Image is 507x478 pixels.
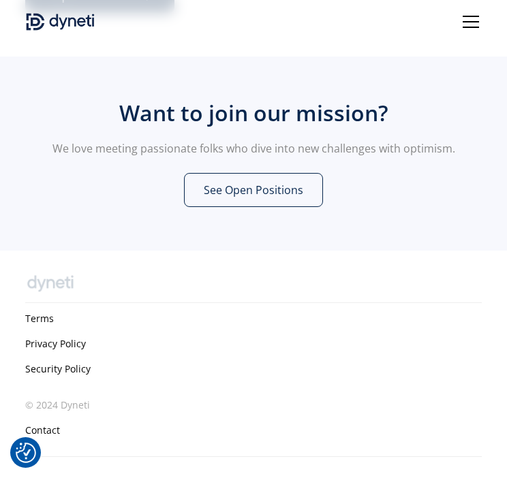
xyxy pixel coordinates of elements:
button: Consent Preferences [16,443,36,463]
img: Revisit consent button [16,443,36,463]
a: Privacy Policy [25,336,91,351]
a: See Open Positions [184,173,323,207]
img: Dyneti gray logo [25,272,76,294]
div: © 2024 Dyneti [25,398,91,412]
img: Dyneti indigo logo [25,11,95,33]
div: menu [455,5,482,38]
a: Security Policy [25,362,91,376]
a: home [25,11,95,33]
a: Contact [25,423,91,437]
p: We love meeting passionate folks who dive into new challenges with optimism. [25,140,482,157]
h3: Want to join our mission? [25,100,482,126]
a: Terms [25,311,91,325]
